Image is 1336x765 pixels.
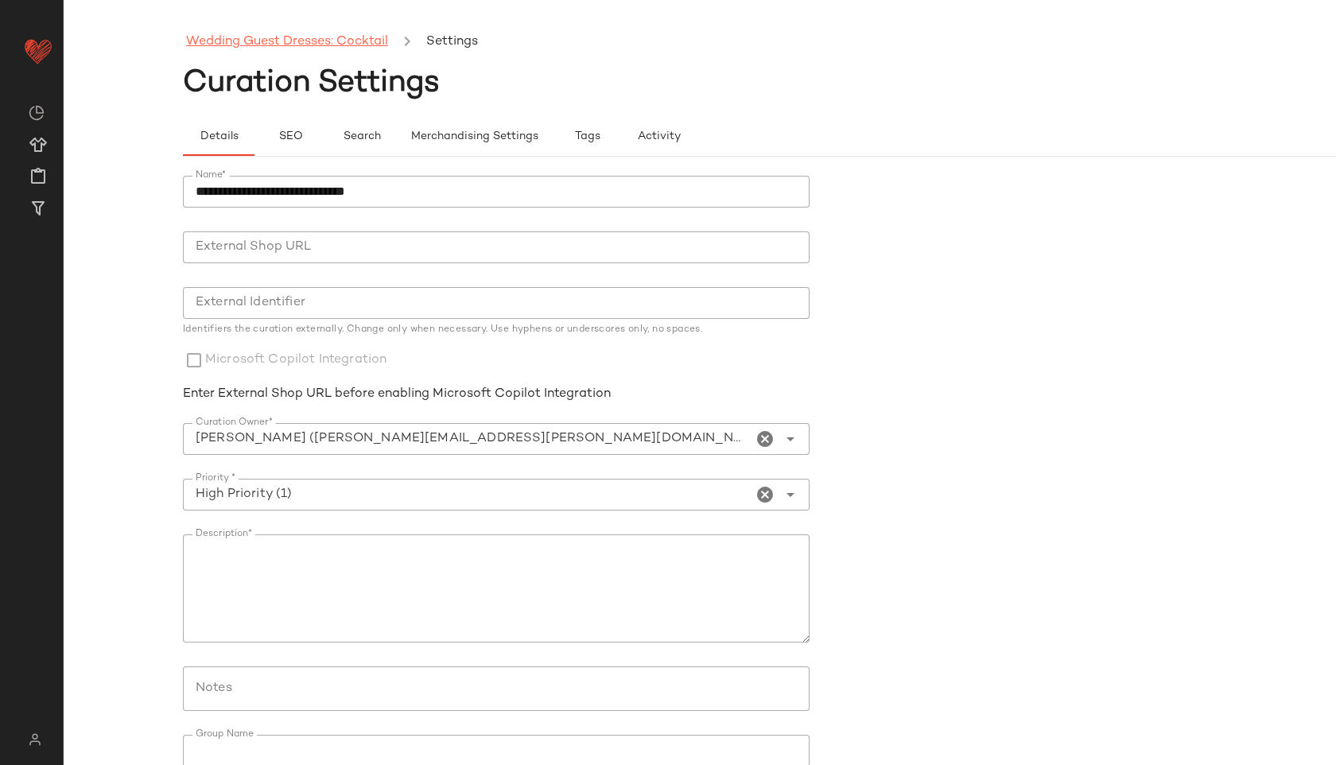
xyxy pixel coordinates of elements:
[183,385,810,404] div: Enter External Shop URL before enabling Microsoft Copilot Integration
[183,68,440,99] span: Curation Settings
[637,130,681,143] span: Activity
[183,325,810,335] div: Identifiers the curation externally. Change only when necessary. Use hyphens or underscores only,...
[755,485,775,504] i: Clear Priority *
[278,130,302,143] span: SEO
[343,130,381,143] span: Search
[186,32,388,52] a: Wedding Guest Dresses: Cocktail
[781,429,800,449] i: Open
[574,130,600,143] span: Tags
[423,32,481,52] li: Settings
[199,130,238,143] span: Details
[22,35,54,67] img: heart_red.DM2ytmEG.svg
[781,485,800,504] i: Open
[755,429,775,449] i: Clear Curation Owner*
[19,733,50,746] img: svg%3e
[29,105,45,121] img: svg%3e
[410,130,538,143] span: Merchandising Settings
